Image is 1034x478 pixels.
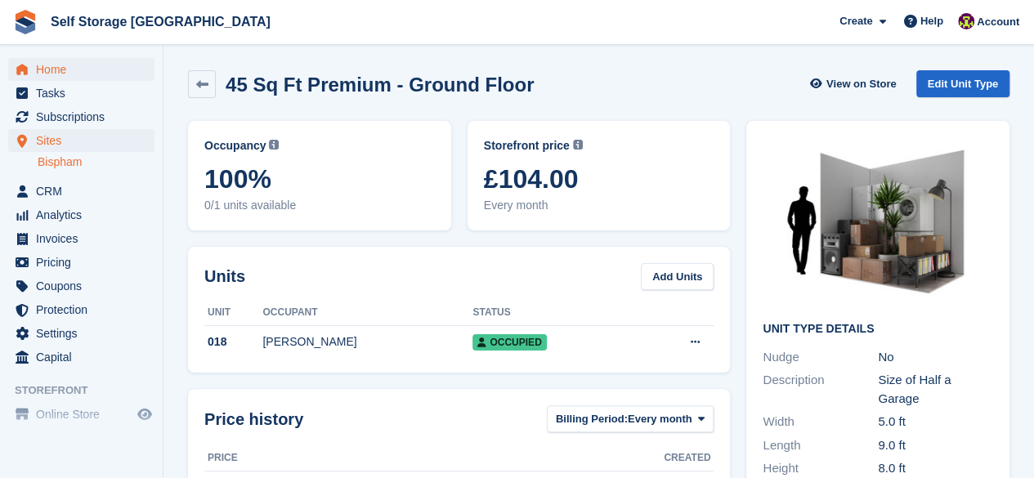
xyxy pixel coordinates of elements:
[226,74,534,96] h2: 45 Sq Ft Premium - Ground Floor
[547,405,714,432] button: Billing Period: Every month
[763,436,878,455] div: Length
[916,70,1009,97] a: Edit Unit Type
[36,58,134,81] span: Home
[763,323,993,336] h2: Unit Type details
[878,436,993,455] div: 9.0 ft
[36,275,134,297] span: Coupons
[8,322,154,345] a: menu
[878,413,993,431] div: 5.0 ft
[763,459,878,478] div: Height
[204,445,290,471] th: Price
[36,82,134,105] span: Tasks
[763,137,993,310] img: 40-sqft-unit.jpg
[204,407,303,431] span: Price history
[763,348,878,367] div: Nudge
[36,403,134,426] span: Online Store
[36,105,134,128] span: Subscriptions
[269,140,279,150] img: icon-info-grey-7440780725fd019a000dd9b08b2336e03edf1995a4989e88bcd33f0948082b44.svg
[826,76,897,92] span: View on Store
[664,450,710,465] span: Created
[8,129,154,152] a: menu
[204,264,245,288] h2: Units
[8,346,154,369] a: menu
[472,300,638,326] th: Status
[8,227,154,250] a: menu
[763,413,878,431] div: Width
[8,298,154,321] a: menu
[878,371,993,408] div: Size of Half a Garage
[36,129,134,152] span: Sites
[8,58,154,81] a: menu
[573,140,583,150] img: icon-info-grey-7440780725fd019a000dd9b08b2336e03edf1995a4989e88bcd33f0948082b44.svg
[484,164,714,194] span: £104.00
[36,203,134,226] span: Analytics
[13,10,38,34] img: stora-icon-8386f47178a22dfd0bd8f6a31ec36ba5ce8667c1dd55bd0f319d3a0aa187defe.svg
[839,13,872,29] span: Create
[8,180,154,203] a: menu
[204,333,262,351] div: 018
[36,346,134,369] span: Capital
[8,275,154,297] a: menu
[36,322,134,345] span: Settings
[38,154,154,170] a: Bispham
[556,411,628,427] span: Billing Period:
[8,105,154,128] a: menu
[628,411,692,427] span: Every month
[8,82,154,105] a: menu
[36,298,134,321] span: Protection
[8,203,154,226] a: menu
[878,459,993,478] div: 8.0 ft
[472,334,546,351] span: Occupied
[8,403,154,426] a: menu
[484,137,570,154] span: Storefront price
[135,404,154,424] a: Preview store
[958,13,974,29] img: Nicholas Williams
[262,300,472,326] th: Occupant
[204,164,435,194] span: 100%
[8,251,154,274] a: menu
[641,263,714,290] a: Add Units
[15,382,163,399] span: Storefront
[808,70,903,97] a: View on Store
[204,197,435,214] span: 0/1 units available
[878,348,993,367] div: No
[36,227,134,250] span: Invoices
[36,180,134,203] span: CRM
[920,13,943,29] span: Help
[204,300,262,326] th: Unit
[36,251,134,274] span: Pricing
[44,8,277,35] a: Self Storage [GEOGRAPHIC_DATA]
[763,371,878,408] div: Description
[484,197,714,214] span: Every month
[977,14,1019,30] span: Account
[262,333,472,351] div: [PERSON_NAME]
[204,137,266,154] span: Occupancy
